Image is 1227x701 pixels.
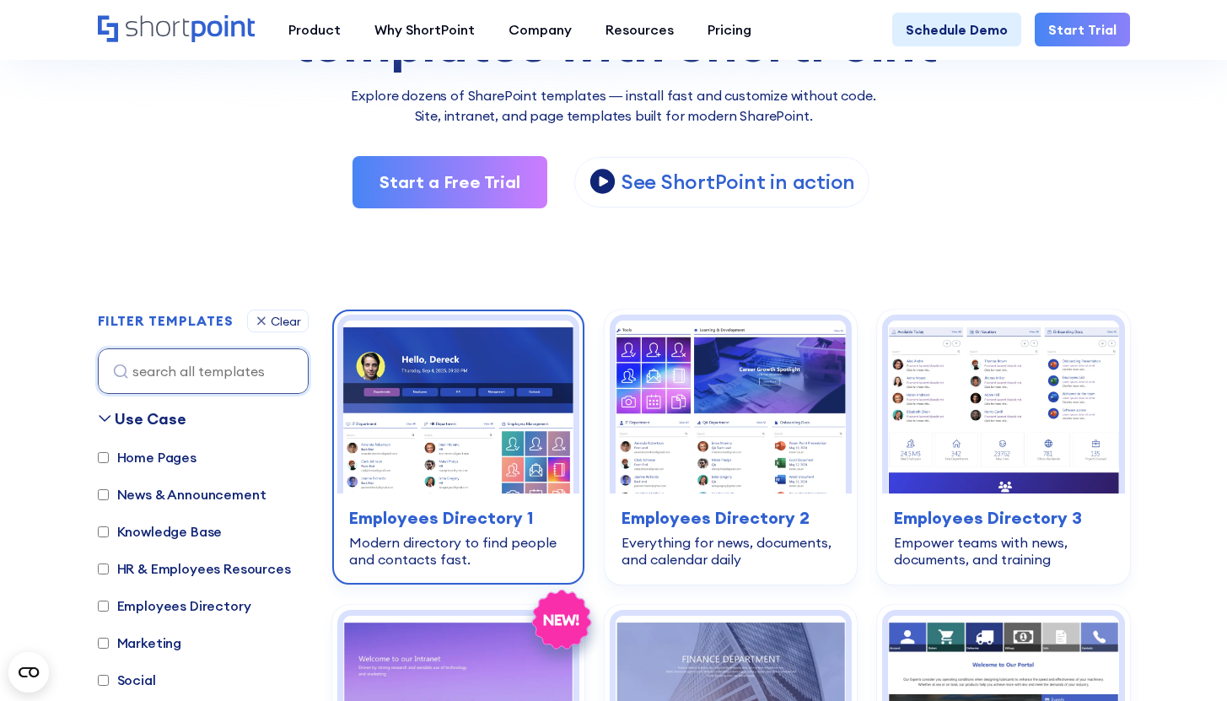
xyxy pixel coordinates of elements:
[343,321,573,493] img: SharePoint employee directory template: Modern directory to find people and contacts fast | Short...
[98,85,1130,126] p: Explore dozens of SharePoint templates — install fast and customize without code. Site, intranet,...
[622,534,840,568] div: Everything for news, documents, and calendar daily
[1143,620,1227,701] iframe: Chat Widget
[115,407,186,430] div: Use Case
[708,19,751,40] div: Pricing
[574,157,869,208] a: open lightbox
[589,13,691,46] a: Resources
[332,310,584,585] a: SharePoint employee directory template: Modern directory to find people and contacts fast | Short...
[98,596,251,616] label: Employees Directory
[98,601,109,612] input: Employees Directory
[605,310,857,585] a: SharePoint template team site: Everything for news, documents, and calendar daily | ShortPoint Te...
[349,505,568,531] h3: Employees Directory 1
[374,19,475,40] div: Why ShortPoint
[98,638,109,649] input: Marketing
[98,670,156,690] label: Social
[622,505,840,531] h3: Employees Directory 2
[616,321,846,493] img: SharePoint template team site: Everything for news, documents, and calendar daily | ShortPoint Te...
[492,13,589,46] a: Company
[98,314,234,329] h2: FILTER TEMPLATES
[98,489,109,500] input: News & Announcement
[894,505,1112,531] h3: Employees Directory 3
[691,13,768,46] a: Pricing
[98,484,266,504] label: News & Announcement
[271,315,301,327] div: Clear
[349,534,568,568] div: Modern directory to find people and contacts fast.
[894,534,1112,568] div: Empower teams with news, documents, and training
[98,675,109,686] input: Social
[98,521,223,542] label: Knowledge Base
[509,19,572,40] div: Company
[98,563,109,574] input: HR & Employees Resources
[888,321,1118,493] img: SharePoint team site template: Empower teams with news, documents, and training | ShortPoint Temp...
[98,15,255,44] a: Home
[98,348,309,394] input: search all templates
[288,19,341,40] div: Product
[877,310,1129,585] a: SharePoint team site template: Empower teams with news, documents, and training | ShortPoint Temp...
[98,452,109,463] input: Home Pages
[98,526,109,537] input: Knowledge Base
[98,447,196,467] label: Home Pages
[622,169,855,195] p: See ShortPoint in action
[8,652,49,693] button: Open CMP widget
[272,13,358,46] a: Product
[98,633,182,653] label: Marketing
[352,156,547,208] a: Start a Free Trial
[1035,13,1130,46] a: Start Trial
[98,558,291,579] label: HR & Employees Resources
[358,13,492,46] a: Why ShortPoint
[892,13,1021,46] a: Schedule Demo
[605,19,674,40] div: Resources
